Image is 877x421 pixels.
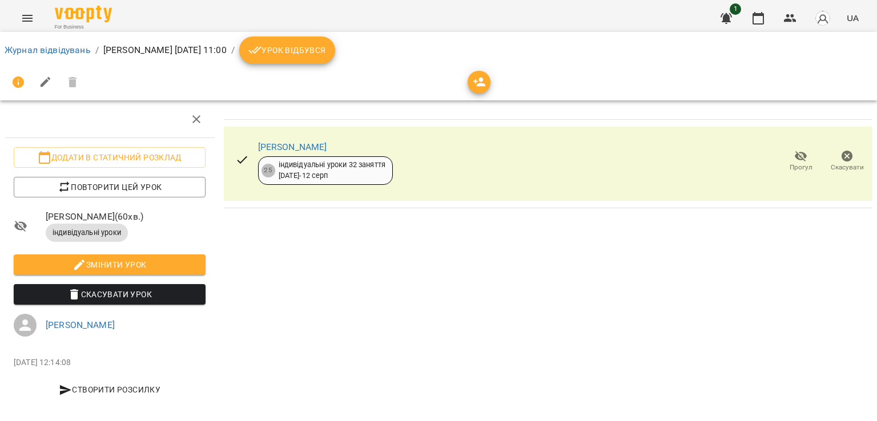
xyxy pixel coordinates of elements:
span: Прогул [790,163,812,172]
span: UA [847,12,859,24]
img: avatar_s.png [815,10,831,26]
span: Скасувати [831,163,864,172]
span: індивідуальні уроки [46,228,128,238]
nav: breadcrumb [5,37,872,64]
div: індивідуальні уроки 32 заняття [DATE] - 12 серп [279,160,385,181]
span: Додати в статичний розклад [23,151,196,164]
a: [PERSON_NAME] [258,141,327,152]
button: Змінити урок [14,254,206,275]
span: For Business [55,23,112,31]
p: [DATE] 12:14:08 [14,357,206,369]
div: 25 [262,164,275,177]
span: 1 [730,3,741,15]
p: [PERSON_NAME] [DATE] 11:00 [103,43,227,57]
button: Створити розсилку [14,379,206,400]
span: [PERSON_NAME] ( 60 хв. ) [46,210,206,224]
a: [PERSON_NAME] [46,319,115,330]
span: Повторити цей урок [23,180,196,194]
span: Скасувати Урок [23,288,196,301]
button: Скасувати [824,145,870,177]
button: UA [842,7,863,29]
button: Прогул [778,145,824,177]
span: Створити розсилку [18,383,201,396]
button: Скасувати Урок [14,284,206,305]
li: / [95,43,99,57]
img: Voopty Logo [55,6,112,22]
a: Журнал відвідувань [5,44,91,55]
span: Урок відбувся [248,43,326,57]
button: Урок відбувся [239,37,335,64]
span: Змінити урок [23,258,196,272]
button: Menu [14,5,41,32]
button: Додати в статичний розклад [14,147,206,168]
li: / [231,43,235,57]
button: Повторити цей урок [14,177,206,197]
